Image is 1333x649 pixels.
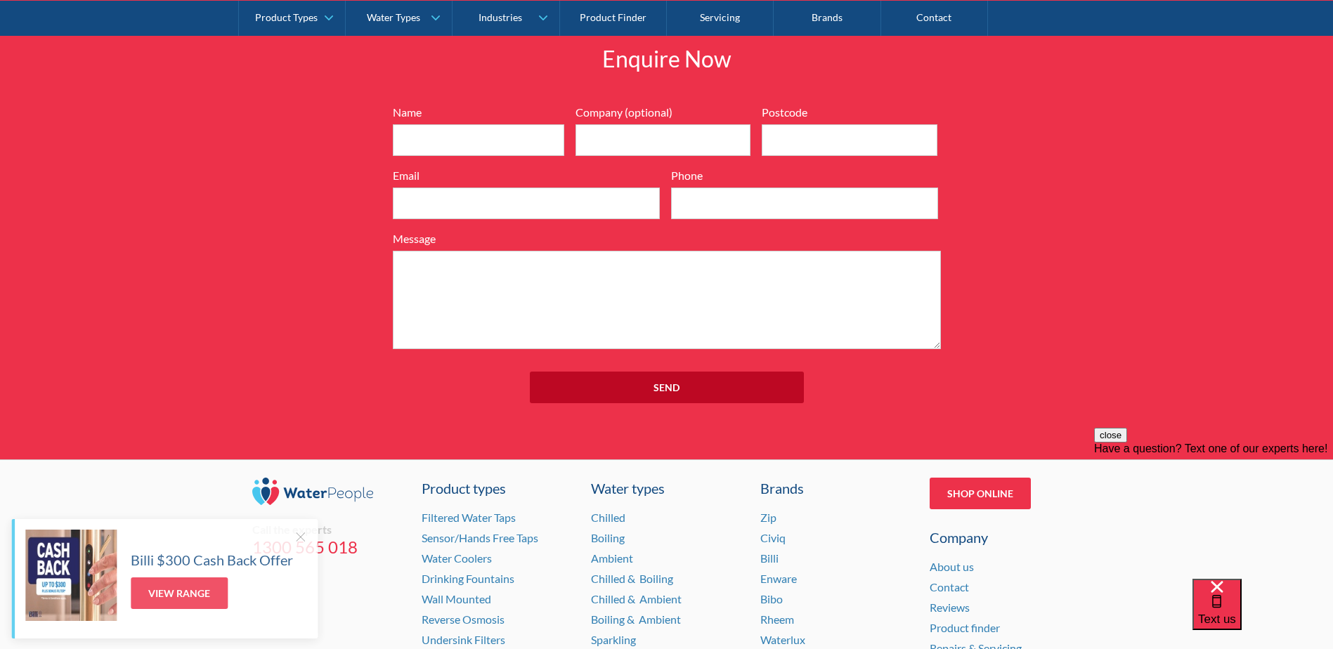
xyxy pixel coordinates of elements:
a: Reviews [930,601,970,614]
a: Zip [760,511,776,524]
iframe: podium webchat widget bubble [1192,579,1333,649]
a: Water types [591,478,743,499]
a: Sparkling [591,633,636,646]
input: Send [530,372,804,403]
img: Billi $300 Cash Back Offer [25,530,117,621]
a: Filtered Water Taps [422,511,516,524]
a: Civiq [760,531,786,544]
a: Ambient [591,551,633,565]
a: 1300 565 018 [252,537,404,558]
a: Product finder [930,621,1000,634]
a: Wall Mounted [422,592,491,605]
iframe: podium webchat widget prompt [1094,428,1333,596]
a: Drinking Fountains [422,572,514,585]
label: Name [393,104,564,121]
div: Call the experts [252,523,404,537]
h2: Enquire Now [463,42,871,76]
a: Boiling & Ambient [591,612,681,626]
a: Chilled & Ambient [591,592,682,605]
a: Boiling [591,531,625,544]
a: Rheem [760,612,794,626]
form: Full Width Form [386,104,948,417]
a: Enware [760,572,797,585]
a: Billi [760,551,779,565]
a: Reverse Osmosis [422,612,505,626]
label: Company (optional) [576,104,751,121]
a: Chilled & Boiling [591,572,673,585]
a: Product types [422,478,573,499]
a: About us [930,560,974,573]
h5: Billi $300 Cash Back Offer [131,549,293,570]
label: Email [393,167,660,184]
a: Undersink Filters [422,633,505,646]
a: Water Coolers [422,551,492,565]
a: Chilled [591,511,625,524]
label: Phone [671,167,938,184]
div: Water Types [367,11,420,23]
a: Sensor/Hands Free Taps [422,531,538,544]
a: Bibo [760,592,783,605]
a: Shop Online [930,478,1031,509]
a: Contact [930,580,969,594]
div: Product Types [255,11,318,23]
div: Company [930,527,1081,548]
a: View Range [131,577,228,609]
label: Postcode [762,104,937,121]
label: Message [393,230,941,247]
div: Industries [479,11,522,23]
a: Waterlux [760,633,805,646]
div: Brands [760,478,912,499]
